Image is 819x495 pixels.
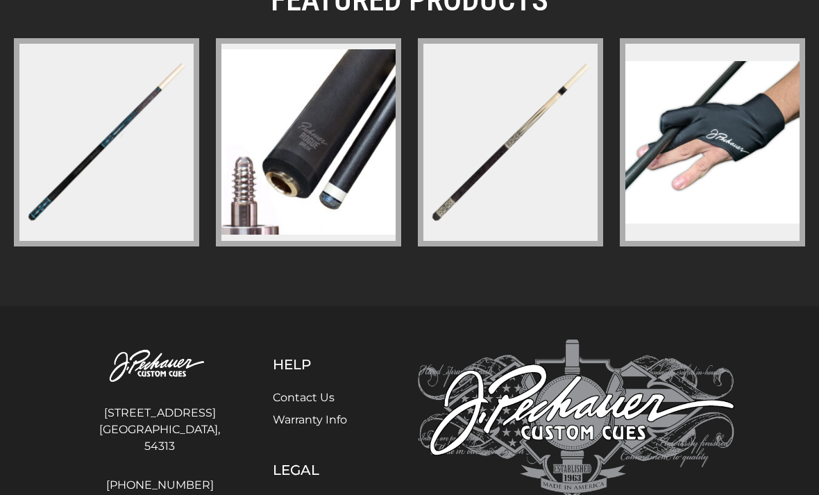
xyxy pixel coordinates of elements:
[85,339,235,394] img: Pechauer Custom Cues
[421,52,600,232] img: jp-series-r-jp24-r
[221,49,396,235] img: pechauer-piloted-rogue-carbon-break-shaft-pro-series
[625,61,800,223] img: pechauer-glove-copy
[620,38,805,246] a: pechauer-glove-copy
[273,391,335,404] a: Contact Us
[216,38,401,246] a: pechauer-piloted-rogue-carbon-break-shaft-pro-series
[418,38,603,246] a: jp-series-r-jp24-r
[17,52,196,232] img: pl-31-limited-edition
[85,399,235,460] address: [STREET_ADDRESS] [GEOGRAPHIC_DATA], 54313
[14,38,199,246] a: pl-31-limited-edition
[273,356,380,373] h5: Help
[273,462,380,478] h5: Legal
[273,413,347,426] a: Warranty Info
[85,477,235,494] a: [PHONE_NUMBER]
